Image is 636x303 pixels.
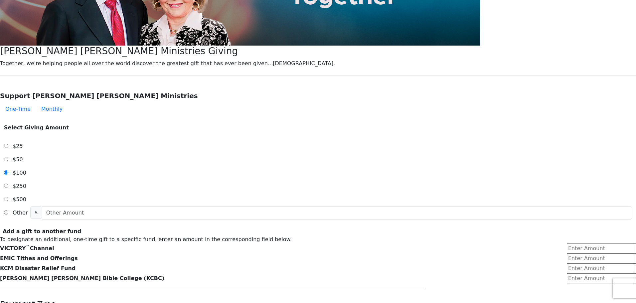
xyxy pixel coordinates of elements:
button: Monthly [36,102,68,116]
span: $250 [13,183,26,189]
span: $50 [13,156,23,163]
sup: ™ [26,244,30,249]
strong: Select Giving Amount [4,124,69,131]
span: $100 [13,170,26,176]
input: Enter Amount [567,243,636,253]
input: Enter Amount [567,263,636,273]
input: Enter Amount [567,253,636,263]
input: Other Amount [42,206,632,220]
input: Enter Amount [567,273,636,283]
span: $25 [13,143,23,149]
span: $500 [13,196,26,203]
span: Other [13,210,28,216]
span: $ [30,206,42,219]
